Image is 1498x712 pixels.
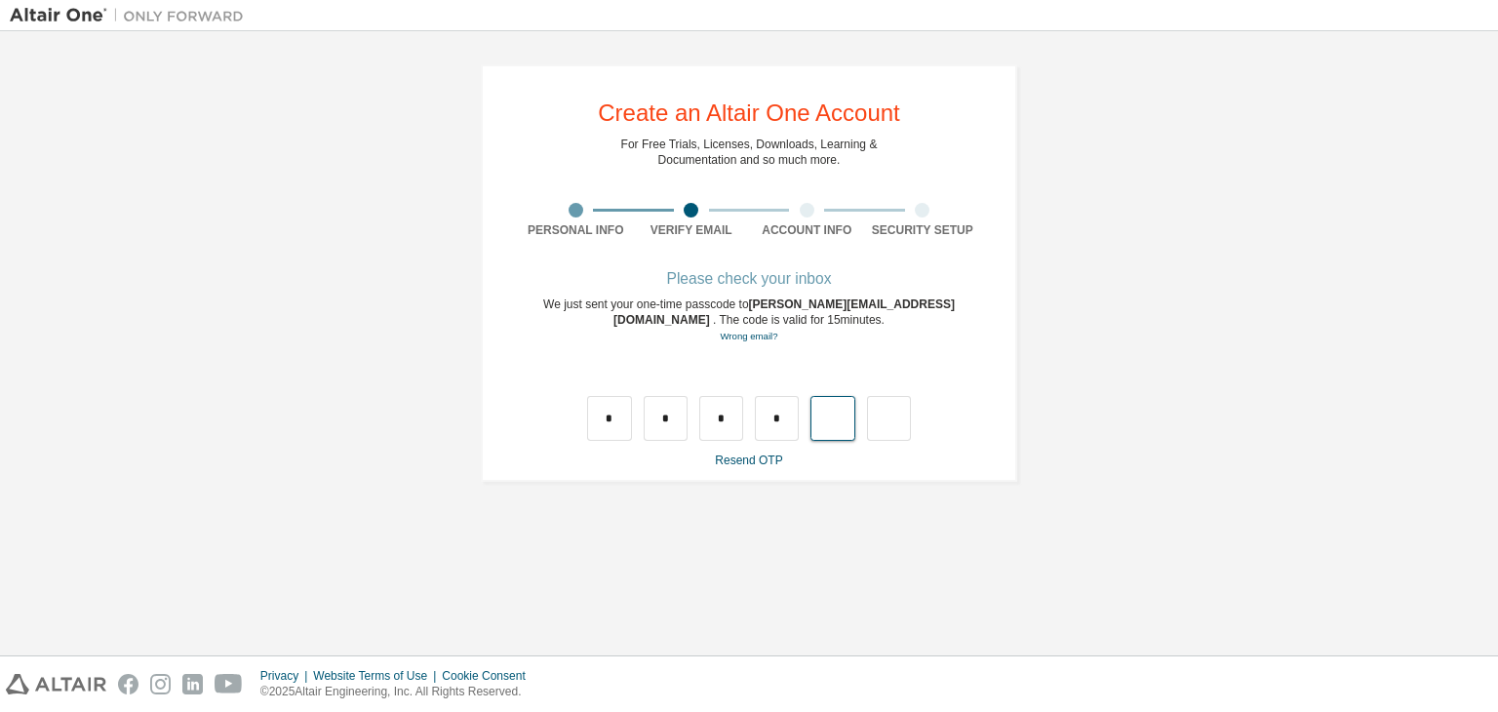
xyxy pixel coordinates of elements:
[634,222,750,238] div: Verify Email
[118,674,138,694] img: facebook.svg
[6,674,106,694] img: altair_logo.svg
[715,454,782,467] a: Resend OTP
[598,101,900,125] div: Create an Altair One Account
[313,668,442,684] div: Website Terms of Use
[150,674,171,694] img: instagram.svg
[10,6,254,25] img: Altair One
[518,273,980,285] div: Please check your inbox
[260,684,537,700] p: © 2025 Altair Engineering, Inc. All Rights Reserved.
[518,297,980,344] div: We just sent your one-time passcode to . The code is valid for 15 minutes.
[260,668,313,684] div: Privacy
[621,137,878,168] div: For Free Trials, Licenses, Downloads, Learning & Documentation and so much more.
[720,331,777,341] a: Go back to the registration form
[442,668,536,684] div: Cookie Consent
[518,222,634,238] div: Personal Info
[749,222,865,238] div: Account Info
[865,222,981,238] div: Security Setup
[182,674,203,694] img: linkedin.svg
[613,297,955,327] span: [PERSON_NAME][EMAIL_ADDRESS][DOMAIN_NAME]
[215,674,243,694] img: youtube.svg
